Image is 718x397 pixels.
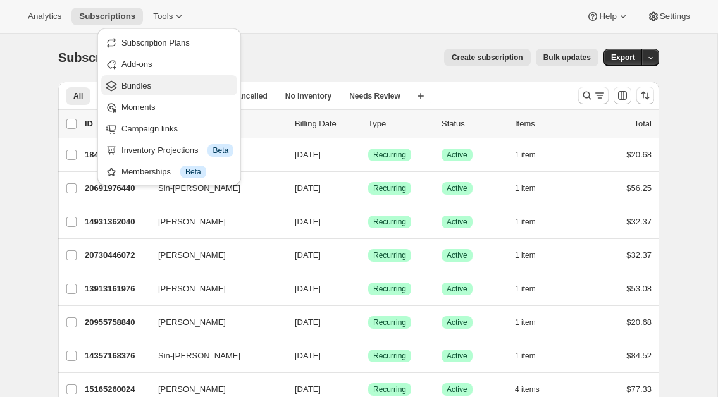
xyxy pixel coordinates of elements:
[79,11,135,21] span: Subscriptions
[578,87,609,104] button: Search and filter results
[85,146,652,164] div: 18470043896[PERSON_NAME][DATE]SuccessRecurringSuccessActive1 item$20.68
[373,217,406,227] span: Recurring
[121,81,151,90] span: Bundles
[101,161,237,181] button: Memberships
[373,284,406,294] span: Recurring
[158,216,226,228] span: [PERSON_NAME]
[515,146,550,164] button: 1 item
[603,49,643,66] button: Export
[101,140,237,160] button: Inventory Projections
[373,183,406,193] span: Recurring
[626,384,652,394] span: $77.33
[232,91,268,101] span: Cancelled
[349,91,400,101] span: Needs Review
[295,284,321,293] span: [DATE]
[158,383,226,396] span: [PERSON_NAME]
[447,317,467,327] span: Active
[515,247,550,264] button: 1 item
[145,8,193,25] button: Tools
[158,316,226,329] span: [PERSON_NAME]
[411,87,431,105] button: Create new view
[295,217,321,226] span: [DATE]
[626,317,652,327] span: $20.68
[151,279,277,299] button: [PERSON_NAME]
[636,87,654,104] button: Sort the results
[368,118,431,130] div: Type
[85,118,148,130] p: ID
[447,217,467,227] span: Active
[295,317,321,327] span: [DATE]
[185,167,201,177] span: Beta
[634,118,652,130] p: Total
[295,384,321,394] span: [DATE]
[85,182,148,195] p: 20691976440
[515,180,550,197] button: 1 item
[85,247,652,264] div: 20730446072[PERSON_NAME][DATE]SuccessRecurringSuccessActive1 item$32.37
[515,314,550,331] button: 1 item
[640,8,698,25] button: Settings
[447,250,467,260] span: Active
[626,351,652,360] span: $84.52
[295,183,321,193] span: [DATE]
[85,350,148,362] p: 14357168376
[158,350,240,362] span: Sin-[PERSON_NAME]
[121,59,152,69] span: Add-ons
[515,317,536,327] span: 1 item
[295,118,358,130] p: Billing Date
[515,351,536,361] span: 1 item
[73,91,83,101] span: All
[515,280,550,298] button: 1 item
[515,347,550,365] button: 1 item
[58,51,141,64] span: Subscriptions
[626,250,652,260] span: $32.37
[28,11,61,21] span: Analytics
[101,75,237,95] button: Bundles
[101,54,237,74] button: Add-ons
[626,284,652,293] span: $53.08
[121,144,233,157] div: Inventory Projections
[213,145,228,156] span: Beta
[444,49,531,66] button: Create subscription
[121,102,155,112] span: Moments
[158,249,226,262] span: [PERSON_NAME]
[626,217,652,226] span: $32.37
[579,8,636,25] button: Help
[626,150,652,159] span: $20.68
[295,351,321,360] span: [DATE]
[153,11,173,21] span: Tools
[85,383,148,396] p: 15165260024
[447,351,467,361] span: Active
[373,150,406,160] span: Recurring
[121,38,190,47] span: Subscription Plans
[373,317,406,327] span: Recurring
[85,213,652,231] div: 14931362040[PERSON_NAME][DATE]SuccessRecurringSuccessActive1 item$32.37
[447,284,467,294] span: Active
[85,180,652,197] div: 20691976440Sin-[PERSON_NAME][DATE]SuccessRecurringSuccessActive1 item$56.25
[373,384,406,394] span: Recurring
[85,347,652,365] div: 14357168376Sin-[PERSON_NAME][DATE]SuccessRecurringSuccessActive1 item$84.52
[515,250,536,260] span: 1 item
[121,124,178,133] span: Campaign links
[121,166,233,178] div: Memberships
[614,87,631,104] button: Customize table column order and visibility
[285,91,331,101] span: No inventory
[101,118,237,138] button: Campaign links
[85,280,652,298] div: 13913161976[PERSON_NAME][DATE]SuccessRecurringSuccessActive1 item$53.08
[447,183,467,193] span: Active
[20,8,69,25] button: Analytics
[151,346,277,366] button: Sin-[PERSON_NAME]
[295,250,321,260] span: [DATE]
[295,150,321,159] span: [DATE]
[101,32,237,52] button: Subscription Plans
[373,351,406,361] span: Recurring
[536,49,598,66] button: Bulk updates
[85,283,148,295] p: 13913161976
[515,217,536,227] span: 1 item
[442,118,505,130] p: Status
[626,183,652,193] span: $56.25
[85,314,652,331] div: 20955758840[PERSON_NAME][DATE]SuccessRecurringSuccessActive1 item$20.68
[515,384,540,394] span: 4 items
[71,8,143,25] button: Subscriptions
[515,213,550,231] button: 1 item
[611,52,635,63] span: Export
